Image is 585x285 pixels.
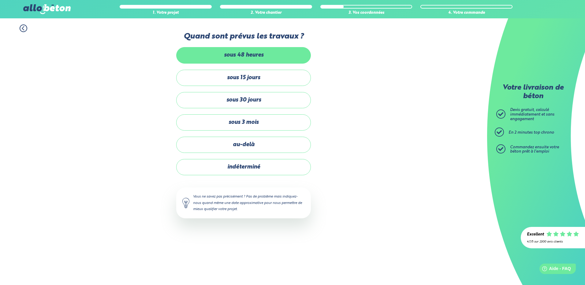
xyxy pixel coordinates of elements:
[176,70,311,86] label: sous 15 jours
[120,11,212,15] div: 1. Votre projet
[176,159,311,175] label: indéterminé
[176,137,311,153] label: au-delà
[176,32,311,41] label: Quand sont prévus les travaux ?
[320,11,412,15] div: 3. Vos coordonnées
[23,4,70,14] img: allobéton
[176,47,311,63] label: sous 48 heures
[176,92,311,108] label: sous 30 jours
[420,11,512,15] div: 4. Votre commande
[220,11,312,15] div: 2. Votre chantier
[176,114,311,131] label: sous 3 mois
[176,187,311,218] div: Vous ne savez pas précisément ? Pas de problème mais indiquez-nous quand même une date approximat...
[531,261,578,278] iframe: Help widget launcher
